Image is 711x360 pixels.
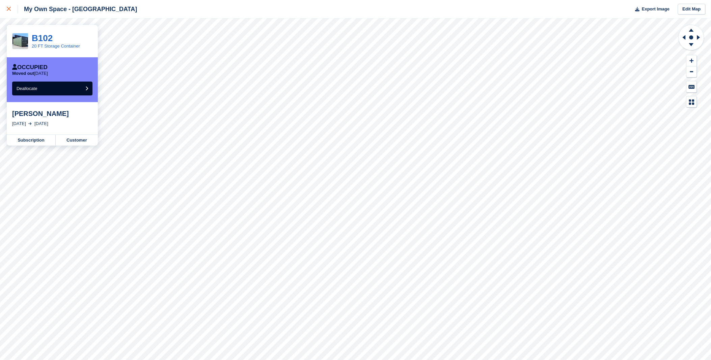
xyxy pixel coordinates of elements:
[631,4,670,15] button: Export Image
[12,71,34,76] span: Moved out
[687,55,697,66] button: Zoom In
[687,96,697,108] button: Map Legend
[34,120,48,127] div: [DATE]
[12,82,92,95] button: Deallocate
[32,33,53,43] a: B102
[17,86,37,91] span: Deallocate
[56,135,98,146] a: Customer
[12,71,48,76] p: [DATE]
[12,64,48,71] div: Occupied
[678,4,706,15] a: Edit Map
[687,81,697,92] button: Keyboard Shortcuts
[687,66,697,78] button: Zoom Out
[7,135,56,146] a: Subscription
[12,110,92,118] div: [PERSON_NAME]
[28,122,32,125] img: arrow-right-light-icn-cde0832a797a2874e46488d9cf13f60e5c3a73dbe684e267c42b8395dfbc2abf.svg
[12,33,28,49] img: CSS_Pricing_20ftContainer_683x683.jpg
[32,43,80,49] a: 20 FT Storage Container
[12,120,26,127] div: [DATE]
[642,6,669,12] span: Export Image
[18,5,137,13] div: My Own Space - [GEOGRAPHIC_DATA]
